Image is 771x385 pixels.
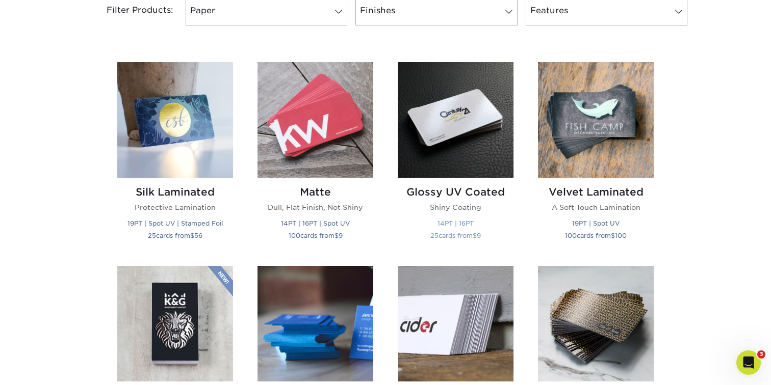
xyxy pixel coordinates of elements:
[398,202,513,212] p: Shiny Coating
[194,232,202,239] span: 56
[258,186,373,198] h2: Matte
[117,62,233,253] a: Silk Laminated Business Cards Silk Laminated Protective Lamination 19PT | Spot UV | Stamped Foil ...
[398,62,513,178] img: Glossy UV Coated Business Cards
[398,186,513,198] h2: Glossy UV Coated
[148,232,202,239] small: cards from
[117,202,233,212] p: Protective Lamination
[117,186,233,198] h2: Silk Laminated
[117,62,233,178] img: Silk Laminated Business Cards
[398,266,513,381] img: ModCard™ Business Cards
[757,350,765,359] span: 3
[335,232,339,239] span: $
[538,186,654,198] h2: Velvet Laminated
[430,232,439,239] span: 25
[538,62,654,253] a: Velvet Laminated Business Cards Velvet Laminated A Soft Touch Lamination 19PT | Spot UV 100cards ...
[565,232,627,239] small: cards from
[473,232,477,239] span: $
[258,62,373,178] img: Matte Business Cards
[208,266,233,296] img: New Product
[289,232,343,239] small: cards from
[258,202,373,212] p: Dull, Flat Finish, Not Shiny
[398,62,513,253] a: Glossy UV Coated Business Cards Glossy UV Coated Shiny Coating 14PT | 16PT 25cards from$9
[339,232,343,239] span: 9
[538,202,654,212] p: A Soft Touch Lamination
[127,219,223,227] small: 19PT | Spot UV | Stamped Foil
[281,219,350,227] small: 14PT | 16PT | Spot UV
[438,219,474,227] small: 14PT | 16PT
[572,219,620,227] small: 19PT | Spot UV
[430,232,481,239] small: cards from
[538,266,654,381] img: Inline Foil Business Cards
[538,62,654,178] img: Velvet Laminated Business Cards
[117,266,233,381] img: Raised UV or Foil Business Cards
[565,232,577,239] span: 100
[258,266,373,381] img: Painted Edge Business Cards
[477,232,481,239] span: 9
[148,232,156,239] span: 25
[615,232,627,239] span: 100
[736,350,761,375] iframe: Intercom live chat
[289,232,300,239] span: 100
[611,232,615,239] span: $
[190,232,194,239] span: $
[258,62,373,253] a: Matte Business Cards Matte Dull, Flat Finish, Not Shiny 14PT | 16PT | Spot UV 100cards from$9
